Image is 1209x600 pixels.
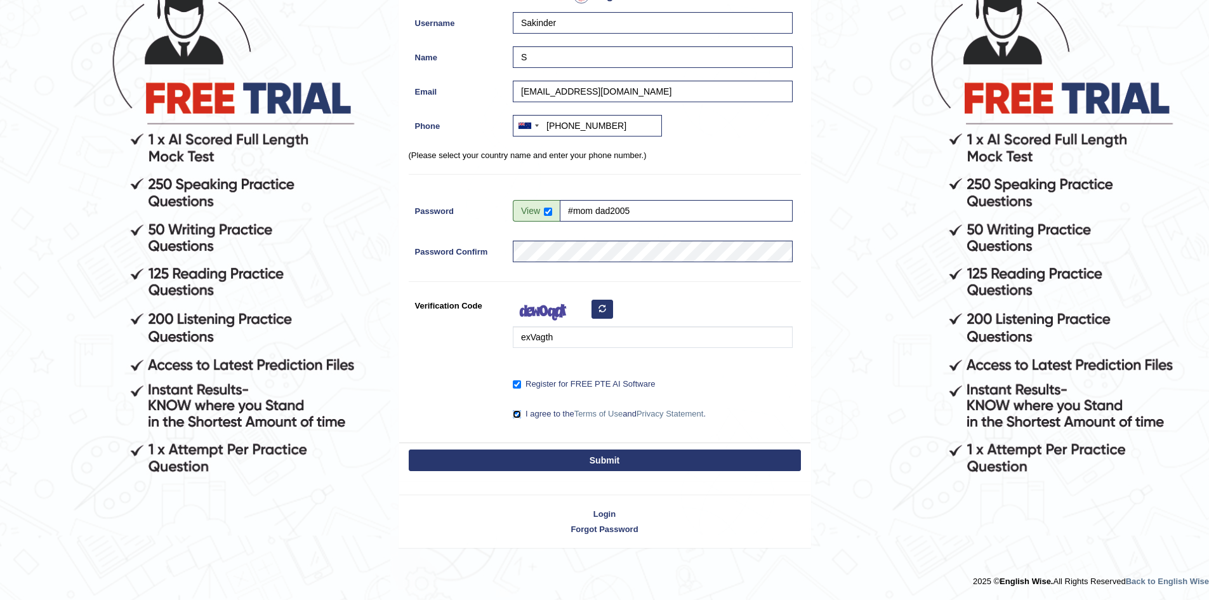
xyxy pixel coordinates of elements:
[1000,577,1053,586] strong: English Wise.
[513,380,521,389] input: Register for FREE PTE AI Software
[399,523,810,535] a: Forgot Password
[409,450,801,471] button: Submit
[513,410,521,418] input: I agree to theTerms of UseandPrivacy Statement.
[409,81,507,98] label: Email
[409,200,507,217] label: Password
[513,115,662,137] input: +64 21 123 4567
[399,508,810,520] a: Login
[409,46,507,63] label: Name
[409,149,801,161] p: (Please select your country name and enter your phone number.)
[409,12,507,29] label: Username
[513,408,706,420] label: I agree to the and .
[1126,577,1209,586] a: Back to English Wise
[973,569,1209,587] div: 2025 © All Rights Reserved
[409,115,507,132] label: Phone
[409,295,507,312] label: Verification Code
[409,241,507,258] label: Password Confirm
[574,409,623,418] a: Terms of Use
[513,116,543,136] div: New Zealand: +64
[513,378,655,390] label: Register for FREE PTE AI Software
[637,409,704,418] a: Privacy Statement
[544,208,552,216] input: Show/Hide Password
